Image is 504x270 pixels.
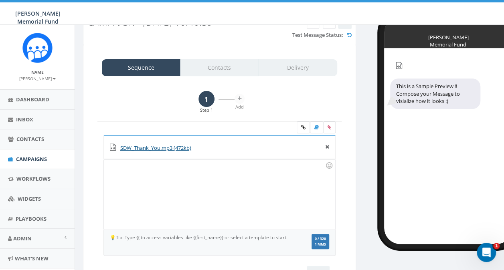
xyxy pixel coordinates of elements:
[311,19,315,26] span: Delete Campaign
[477,243,496,262] iframe: Intercom live chat
[323,121,336,133] span: Attach your media
[13,235,32,242] span: Admin
[324,161,334,170] div: Use the TAB key to insert emoji faster
[315,243,326,246] span: 1 MMS
[235,104,245,110] div: Add
[19,75,56,82] a: [PERSON_NAME]
[292,31,343,39] label: Test Message Status:
[104,234,297,241] div: 💡Tip: Type {{ to access variables like {{first_name}} or select a template to start.
[198,91,215,107] a: 1
[390,79,480,109] div: This is a Sample Preview !! Compose your Message to visialize how it looks :)
[310,121,323,133] label: Insert Template Text
[493,243,500,249] span: 1
[428,34,468,38] div: [PERSON_NAME] Memorial Fund
[87,17,282,27] h3: Campaign - [DATE] 10:40:39
[22,33,53,63] img: Rally_Corp_Icon.png
[16,116,33,123] span: Inbox
[120,144,191,151] a: SDW_Thank_You.mp3 (472kb)
[31,69,44,75] small: Name
[315,236,326,241] span: 0 / 320
[16,175,51,182] span: Workflows
[327,19,331,26] span: Edit Campaign
[235,94,245,104] button: Add Step
[15,255,49,262] span: What's New
[16,215,47,222] span: Playbooks
[19,76,56,81] small: [PERSON_NAME]
[15,10,61,25] span: [PERSON_NAME] Memorial Fund
[16,135,44,143] span: Contacts
[102,59,180,76] a: Sequence
[200,107,213,113] div: Step 1
[16,96,49,103] span: Dashboard
[16,155,47,163] span: Campaigns
[18,195,41,202] span: Widgets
